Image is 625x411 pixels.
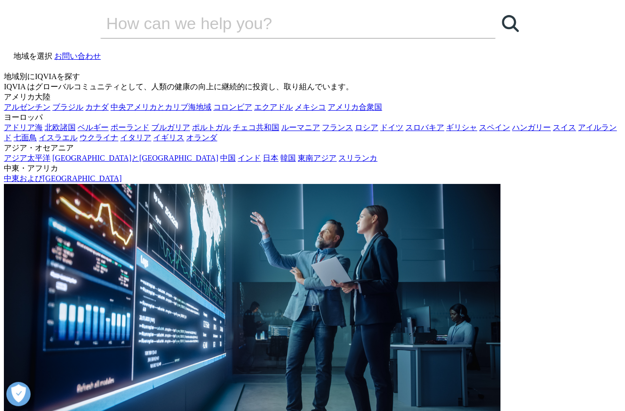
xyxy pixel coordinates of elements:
a: アルゼンチン [4,103,50,111]
svg: Search [502,15,519,32]
a: 中国 [220,154,236,162]
a: イタリア [120,133,151,142]
a: ベルギー [78,123,109,132]
a: ポルトガル [192,123,231,132]
button: 優先設定センターを開く [6,382,31,406]
a: オランダ [186,133,217,142]
a: ブルガリア [151,123,190,132]
a: お問い合わせ [54,52,101,60]
a: [GEOGRAPHIC_DATA]と[GEOGRAPHIC_DATA] [52,154,218,162]
a: ポーランド [111,123,149,132]
font: 地域別にIQVIAを探す [4,72,80,81]
a: アジア太平洋 [4,154,50,162]
a: ドイツ [380,123,403,132]
a: コロンビア [213,103,252,111]
a: スペイン [479,123,510,132]
a: ギリシャ [446,123,477,132]
font: 中東・アフリカ [4,164,58,172]
a: インド [238,154,261,162]
a: メキシコ [295,103,326,111]
a: エクアドル [254,103,293,111]
a: 北欧諸国 [45,123,76,132]
a: Search [496,9,525,38]
a: フランス [322,123,353,132]
a: カナダ [85,103,109,111]
a: 中東および[GEOGRAPHIC_DATA] [4,174,122,182]
a: ハンガリー [512,123,551,132]
a: ロシア [355,123,378,132]
a: スイス [553,123,576,132]
a: 韓国 [280,154,296,162]
a: ルーマニア [281,123,320,132]
font: ヨーロッパ [4,113,43,121]
a: イギリス [153,133,184,142]
a: 日本 [263,154,278,162]
font: IQVIA はグローバルコミュニティとして、人類の健康の向上に継続的に投資し、取り組んでいます。 [4,82,353,91]
a: 七面鳥 [14,133,37,142]
font: アメリカ大陸 [4,93,50,101]
a: ブラジル [52,103,83,111]
font: 地域を選択 [14,52,52,60]
a: 中央アメリカとカリブ海地域 [111,103,211,111]
a: スリランカ [338,154,377,162]
font: アジア・オセアニア [4,144,74,152]
a: チェコ共和国 [233,123,279,132]
a: 東南アジア [298,154,337,162]
a: ウクライナ [80,133,118,142]
input: Search [100,9,468,38]
a: アドリア海 [4,123,43,132]
a: イスラエル [39,133,78,142]
a: アメリカ合衆国 [328,103,382,111]
a: スロバキア [405,123,444,132]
